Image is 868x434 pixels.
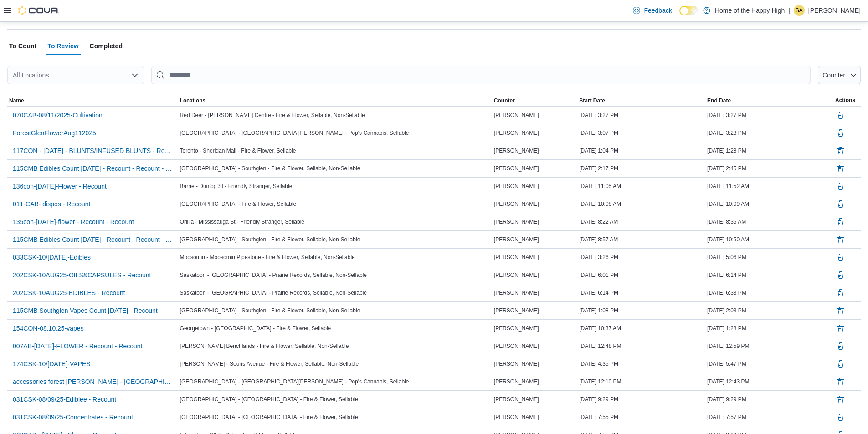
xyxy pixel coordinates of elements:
div: Saskatoon - [GEOGRAPHIC_DATA] - Prairie Records, Sellable, Non-Sellable [178,287,492,298]
span: To Count [9,37,36,55]
button: Delete [835,323,846,334]
span: Counter [822,71,845,79]
div: [DATE] 6:01 PM [577,270,705,281]
div: [GEOGRAPHIC_DATA] - Southglen - Fire & Flower, Sellable, Non-Sellable [178,163,492,174]
p: [PERSON_NAME] [808,5,861,16]
div: Red Deer - [PERSON_NAME] Centre - Fire & Flower, Sellable, Non-Sellable [178,110,492,121]
span: accessories forest [PERSON_NAME] - [GEOGRAPHIC_DATA] - [GEOGRAPHIC_DATA][PERSON_NAME] - [GEOGRAPH... [13,377,173,386]
span: [PERSON_NAME] [494,183,539,190]
div: [DATE] 3:26 PM [577,252,705,263]
button: Delete [835,110,846,121]
span: 011-CAB- dispos - Recount [13,199,90,209]
div: [DATE] 1:28 PM [705,323,833,334]
div: [DATE] 7:55 PM [577,412,705,423]
span: [PERSON_NAME] [494,147,539,154]
span: 117CON - [DATE] - BLUNTS/INFUSED BLUNTS - Recount [13,146,173,155]
span: 136con-[DATE]-Flower - Recount [13,182,107,191]
button: 202CSK-10AUG25-OILS&CAPSULES - Recount [9,268,154,282]
button: Delete [835,376,846,387]
span: To Review [47,37,78,55]
button: 202CSK-10AUG25-EDIBLES - Recount [9,286,129,300]
button: Delete [835,270,846,281]
span: 070CAB-08/11/2025-Cultivation [13,111,103,120]
button: 115CMB Southglen Vapes Count [DATE] - Recount [9,304,161,317]
div: Saskatoon - [GEOGRAPHIC_DATA] - Prairie Records, Sellable, Non-Sellable [178,270,492,281]
span: 033CSK-10/[DATE]-Edibles [13,253,91,262]
span: 174CSK-10/[DATE]-VAPES [13,359,91,368]
span: Counter [494,97,515,104]
p: Home of the Happy High [715,5,785,16]
span: [PERSON_NAME] [494,254,539,261]
button: Delete [835,341,846,352]
div: Moosomin - Moosomin Pipestone - Fire & Flower, Sellable, Non-Sellable [178,252,492,263]
button: Name [7,95,178,106]
div: [DATE] 6:14 PM [577,287,705,298]
div: [DATE] 12:10 PM [577,376,705,387]
button: Open list of options [131,71,139,79]
span: 115CMB Edibles Count [DATE] - Recount - Recount - Recount [13,235,173,244]
button: 135con-[DATE]-flower - Recount - Recount [9,215,138,229]
span: 031CSK-08/09/25-Concentrates - Recount [13,413,133,422]
div: [DATE] 10:50 AM [705,234,833,245]
span: [PERSON_NAME] [494,112,539,119]
div: [DATE] 7:57 PM [705,412,833,423]
div: [DATE] 5:06 PM [705,252,833,263]
div: [DATE] 8:57 AM [577,234,705,245]
button: Counter [818,66,861,84]
div: [DATE] 1:28 PM [705,145,833,156]
span: 007AB-[DATE]-FLOWER - Recount - Recount [13,342,143,351]
div: [GEOGRAPHIC_DATA] - [GEOGRAPHIC_DATA] - Fire & Flower, Sellable [178,412,492,423]
div: [DATE] 12:43 PM [705,376,833,387]
button: 115CMB Edibles Count [DATE] - Recount - Recount - Recount [9,233,176,246]
button: Delete [835,358,846,369]
input: Dark Mode [679,6,699,15]
div: [DATE] 6:33 PM [705,287,833,298]
button: Delete [835,305,846,316]
span: Completed [90,37,123,55]
div: [GEOGRAPHIC_DATA] - [GEOGRAPHIC_DATA][PERSON_NAME] - Pop's Cannabis, Sellable [178,376,492,387]
button: Delete [835,181,846,192]
span: 202CSK-10AUG25-OILS&CAPSULES - Recount [13,271,151,280]
div: [DATE] 1:04 PM [577,145,705,156]
button: 007AB-[DATE]-FLOWER - Recount - Recount [9,339,146,353]
span: 202CSK-10AUG25-EDIBLES - Recount [13,288,125,297]
div: Georgetown - [GEOGRAPHIC_DATA] - Fire & Flower, Sellable [178,323,492,334]
span: 154CON-08.10.25-vapes [13,324,84,333]
button: Delete [835,145,846,156]
span: [PERSON_NAME] [494,236,539,243]
button: 070CAB-08/11/2025-Cultivation [9,108,106,122]
span: [PERSON_NAME] [494,129,539,137]
div: [DATE] 3:07 PM [577,128,705,138]
span: [PERSON_NAME] [494,165,539,172]
span: 115CMB Southglen Vapes Count [DATE] - Recount [13,306,158,315]
span: [PERSON_NAME] [494,325,539,332]
div: [DATE] 4:35 PM [577,358,705,369]
input: This is a search bar. After typing your query, hit enter to filter the results lower in the page. [151,66,811,84]
span: [PERSON_NAME] [494,218,539,225]
button: 011-CAB- dispos - Recount [9,197,94,211]
button: Start Date [577,95,705,106]
div: [DATE] 3:27 PM [577,110,705,121]
span: 135con-[DATE]-flower - Recount - Recount [13,217,134,226]
span: Actions [835,97,855,104]
p: | [788,5,790,16]
button: Counter [492,95,577,106]
div: Shawn Alexander [794,5,805,16]
button: 031CSK-08/09/25-Ediblee - Recount [9,393,120,406]
div: [DATE] 8:36 AM [705,216,833,227]
button: 031CSK-08/09/25-Concentrates - Recount [9,410,137,424]
button: Delete [835,412,846,423]
div: [DATE] 2:17 PM [577,163,705,174]
button: 136con-[DATE]-Flower - Recount [9,179,110,193]
div: [GEOGRAPHIC_DATA] - Fire & Flower, Sellable [178,199,492,209]
div: Orillia - Mississauga St - Friendly Stranger, Sellable [178,216,492,227]
span: End Date [707,97,731,104]
img: Cova [18,6,59,15]
div: [GEOGRAPHIC_DATA] - Southglen - Fire & Flower, Sellable, Non-Sellable [178,305,492,316]
div: [DATE] 3:23 PM [705,128,833,138]
span: Locations [180,97,206,104]
div: [DATE] 5:47 PM [705,358,833,369]
span: SA [796,5,803,16]
div: [DATE] 8:22 AM [577,216,705,227]
button: 115CMB Edibles Count [DATE] - Recount - Recount - Recount - Recount [9,162,176,175]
